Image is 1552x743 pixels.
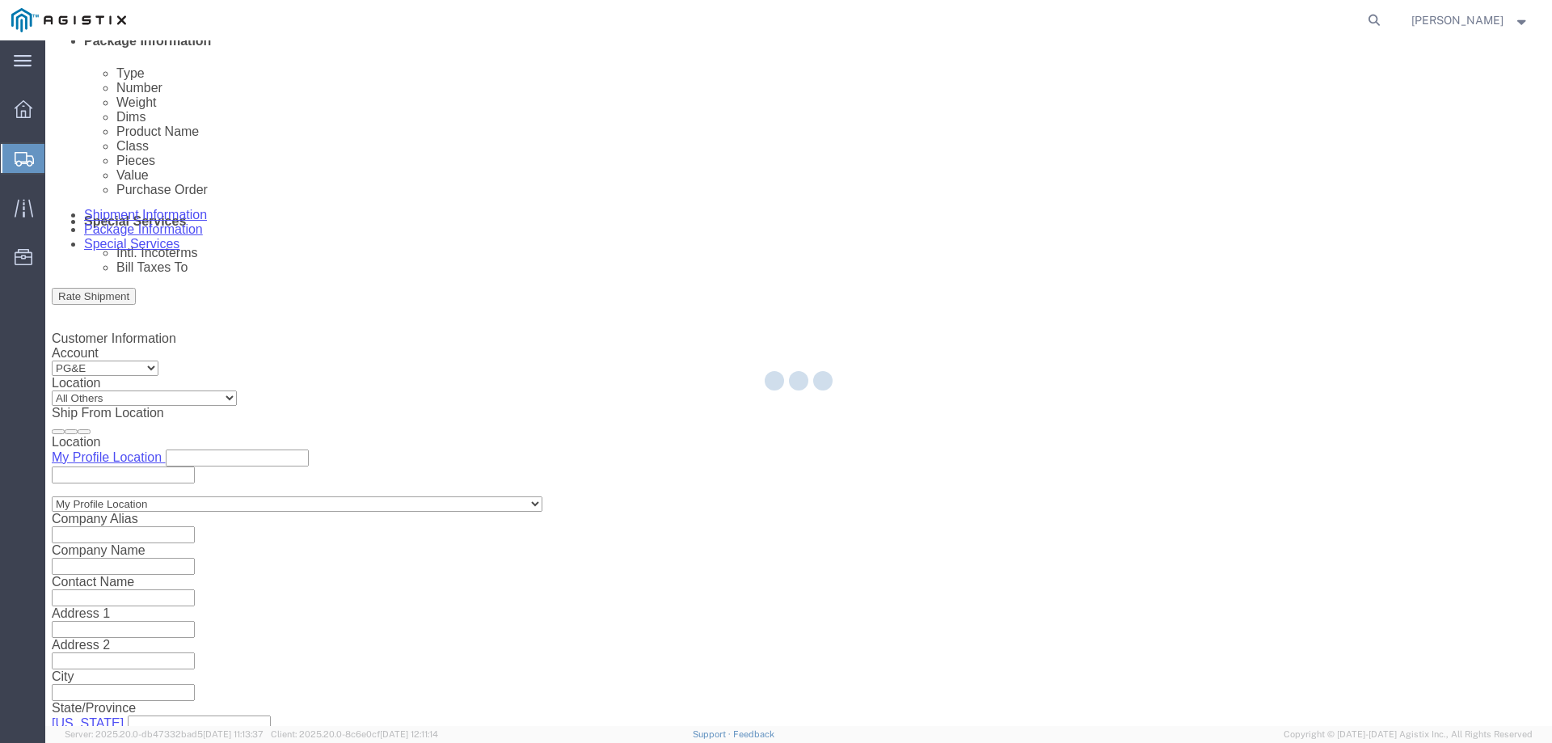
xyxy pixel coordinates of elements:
span: Copyright © [DATE]-[DATE] Agistix Inc., All Rights Reserved [1284,728,1533,741]
button: [PERSON_NAME] [1411,11,1530,30]
img: logo [11,8,126,32]
span: Jessica Albus [1411,11,1503,29]
span: [DATE] 12:11:14 [380,729,438,739]
span: Server: 2025.20.0-db47332bad5 [65,729,264,739]
a: Feedback [733,729,774,739]
span: [DATE] 11:13:37 [203,729,264,739]
span: Client: 2025.20.0-8c6e0cf [271,729,438,739]
a: Support [693,729,733,739]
